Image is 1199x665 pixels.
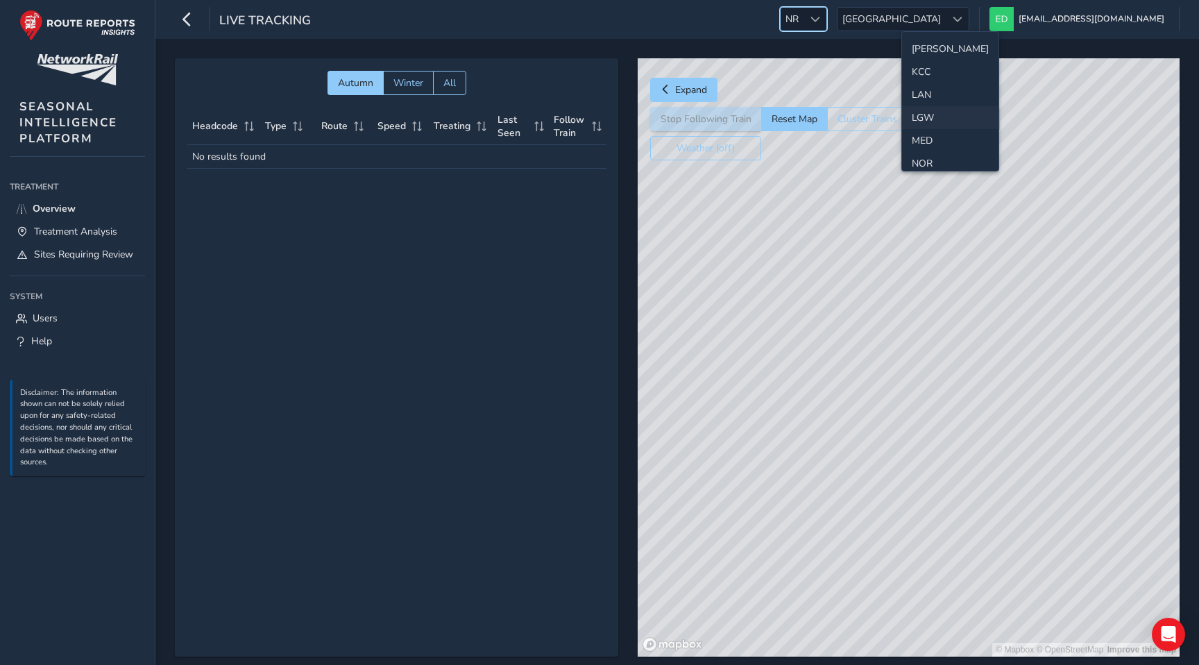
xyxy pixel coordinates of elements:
span: Autumn [338,76,373,90]
li: MED [902,129,998,152]
span: All [443,76,456,90]
img: rr logo [19,10,135,41]
span: Live Tracking [219,12,311,31]
span: Sites Requiring Review [34,248,133,261]
span: [GEOGRAPHIC_DATA] [837,8,946,31]
button: Expand [650,78,717,102]
button: Winter [383,71,433,95]
span: Route [321,119,348,133]
button: Reset Map [761,107,827,131]
button: All [433,71,466,95]
div: Treatment [10,176,145,197]
li: LAN [902,83,998,106]
li: LGW [902,106,998,129]
span: Follow Train [554,113,587,140]
span: NR [781,8,803,31]
span: Users [33,312,58,325]
li: NOR [902,152,998,175]
img: customer logo [37,54,118,85]
span: Type [265,119,287,133]
button: [EMAIL_ADDRESS][DOMAIN_NAME] [989,7,1169,31]
span: SEASONAL INTELLIGENCE PLATFORM [19,99,117,146]
span: Help [31,335,52,348]
p: Disclaimer: The information shown can not be solely relied upon for any safety-related decisions,... [20,387,138,469]
a: Help [10,330,145,353]
span: Expand [675,83,707,96]
div: Open Intercom Messenger [1152,618,1185,651]
li: KCC [902,60,998,83]
span: Speed [377,119,406,133]
a: Users [10,307,145,330]
button: Cluster Trains [827,107,907,131]
span: Overview [33,202,76,215]
li: JER [902,37,998,60]
button: Weather (off) [650,136,761,160]
td: No results found [187,145,606,169]
a: Overview [10,197,145,220]
span: Treating [434,119,470,133]
span: Winter [393,76,423,90]
span: Last Seen [498,113,529,140]
span: Treatment Analysis [34,225,117,238]
a: Treatment Analysis [10,220,145,243]
div: System [10,286,145,307]
span: [EMAIL_ADDRESS][DOMAIN_NAME] [1019,7,1164,31]
button: Autumn [328,71,383,95]
a: Sites Requiring Review [10,243,145,266]
span: Headcode [192,119,238,133]
img: diamond-layout [989,7,1014,31]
